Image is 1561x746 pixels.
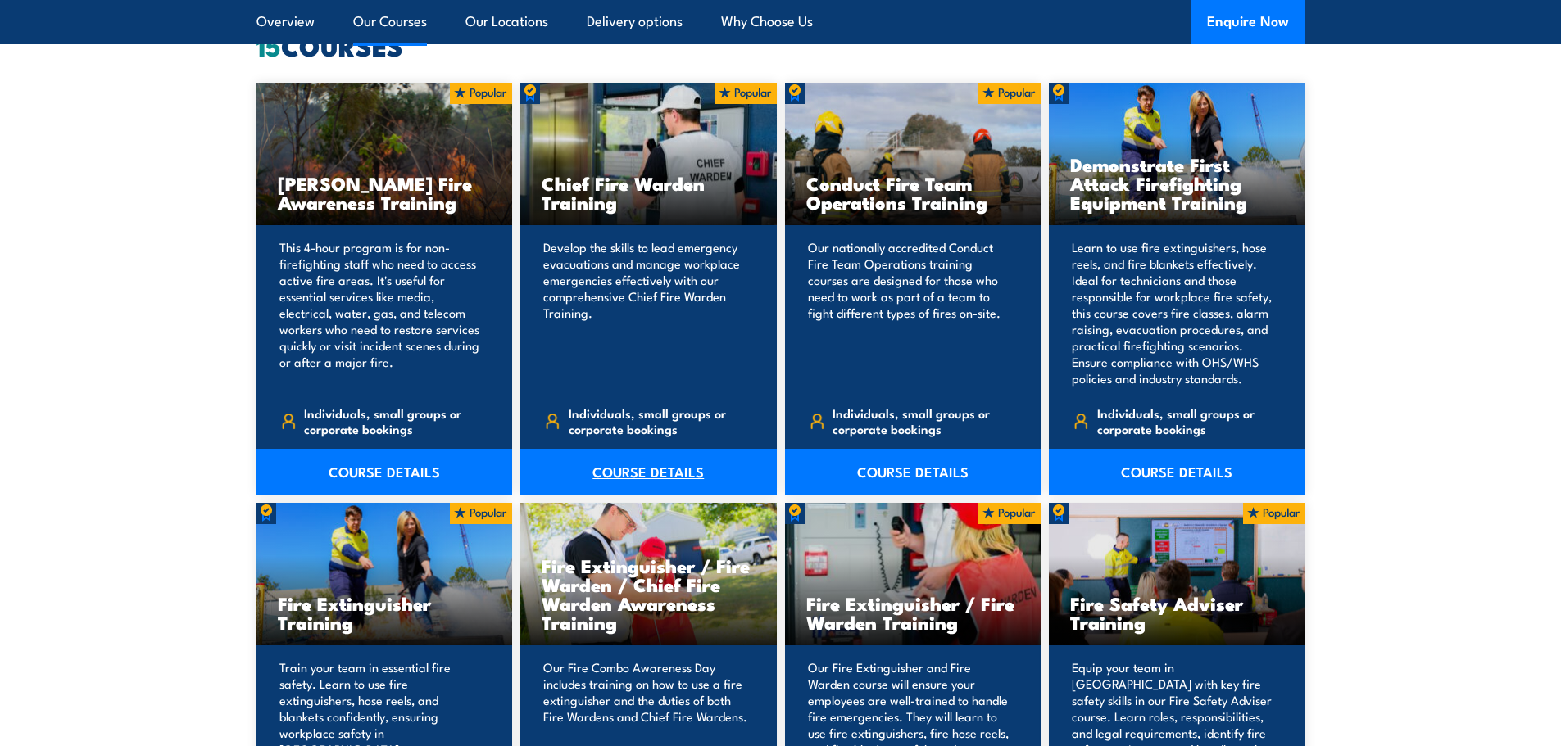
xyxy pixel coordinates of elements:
[542,174,756,211] h3: Chief Fire Warden Training
[543,239,749,387] p: Develop the skills to lead emergency evacuations and manage workplace emergencies effectively wit...
[569,405,749,436] span: Individuals, small groups or corporate bookings
[256,34,1305,57] h2: COURSES
[256,449,513,495] a: COURSE DETAILS
[1097,405,1277,436] span: Individuals, small groups or corporate bookings
[256,25,281,66] strong: 15
[304,405,484,436] span: Individuals, small groups or corporate bookings
[806,174,1020,211] h3: Conduct Fire Team Operations Training
[808,239,1014,387] p: Our nationally accredited Conduct Fire Team Operations training courses are designed for those wh...
[278,594,492,631] h3: Fire Extinguisher Training
[1070,594,1284,631] h3: Fire Safety Adviser Training
[785,449,1041,495] a: COURSE DETAILS
[279,239,485,387] p: This 4-hour program is for non-firefighting staff who need to access active fire areas. It's usef...
[833,405,1013,436] span: Individuals, small groups or corporate bookings
[1072,239,1277,387] p: Learn to use fire extinguishers, hose reels, and fire blankets effectively. Ideal for technicians...
[1049,449,1305,495] a: COURSE DETAILS
[520,449,777,495] a: COURSE DETAILS
[1070,155,1284,211] h3: Demonstrate First Attack Firefighting Equipment Training
[806,594,1020,631] h3: Fire Extinguisher / Fire Warden Training
[278,174,492,211] h3: [PERSON_NAME] Fire Awareness Training
[542,556,756,631] h3: Fire Extinguisher / Fire Warden / Chief Fire Warden Awareness Training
